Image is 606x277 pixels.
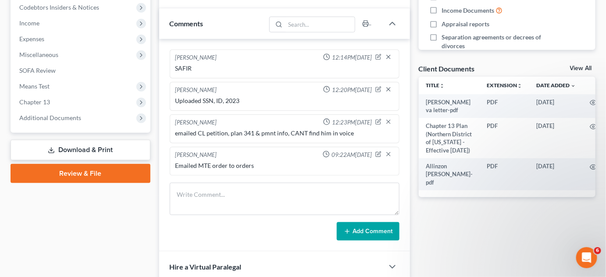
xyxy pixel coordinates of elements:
[19,82,50,90] span: Means Test
[426,82,445,89] a: Titleunfold_more
[175,161,394,170] div: Emailed MTE order to orders
[480,158,529,190] td: PDF
[419,64,475,73] div: Client Documents
[11,164,150,183] a: Review & File
[442,20,489,28] span: Appraisal reports
[332,151,372,159] span: 09:22AM[DATE]
[332,53,372,62] span: 12:14PM[DATE]
[332,86,372,94] span: 12:20PM[DATE]
[175,53,217,62] div: [PERSON_NAME]
[175,96,394,105] div: Uploaded SSN, ID, 2023
[442,6,494,15] span: Income Documents
[175,64,394,73] div: SAFIR
[419,94,480,118] td: [PERSON_NAME] va letter-pdf
[529,94,583,118] td: [DATE]
[175,129,394,138] div: emailed CL petition, plan 341 & pmnt info, CANT find him in voice
[442,33,544,50] span: Separation agreements or decrees of divorces
[285,17,355,32] input: Search...
[594,247,601,254] span: 6
[175,86,217,95] div: [PERSON_NAME]
[12,63,150,78] a: SOFA Review
[175,118,217,127] div: [PERSON_NAME]
[576,247,597,268] iframe: Intercom live chat
[570,65,592,71] a: View All
[19,98,50,106] span: Chapter 13
[439,83,445,89] i: unfold_more
[536,82,576,89] a: Date Added expand_more
[170,263,242,271] span: Hire a Virtual Paralegal
[19,4,99,11] span: Codebtors Insiders & Notices
[529,118,583,158] td: [DATE]
[480,118,529,158] td: PDF
[19,35,44,43] span: Expenses
[487,82,522,89] a: Extensionunfold_more
[11,140,150,160] a: Download & Print
[19,67,56,74] span: SOFA Review
[19,19,39,27] span: Income
[332,118,372,127] span: 12:23PM[DATE]
[529,158,583,190] td: [DATE]
[19,114,81,121] span: Additional Documents
[419,158,480,190] td: Allinzon [PERSON_NAME]-pdf
[19,51,58,58] span: Miscellaneous
[480,94,529,118] td: PDF
[419,118,480,158] td: Chapter 13 Plan (Northern District of [US_STATE] - Effective [DATE])
[570,83,576,89] i: expand_more
[517,83,522,89] i: unfold_more
[170,19,203,28] span: Comments
[175,151,217,160] div: [PERSON_NAME]
[337,222,399,241] button: Add Comment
